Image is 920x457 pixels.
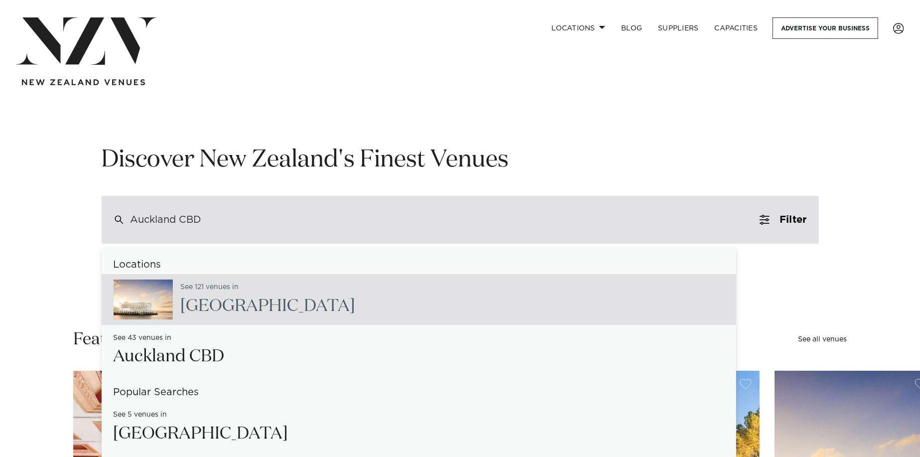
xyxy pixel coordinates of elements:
[131,215,202,224] div: Auckland CBD
[773,17,878,39] a: Advertise your business
[181,284,239,291] small: See 121 venues in
[16,17,157,65] img: nzv-logo.png
[543,17,613,39] a: Locations
[114,280,173,319] img: bIPLGYjZQtc1KX43MzJXqKkR6CxDXIv3eW6CJYbM.jpg
[114,411,167,419] small: See 5 venues in
[102,387,736,398] h6: Popular Searches
[22,79,145,86] img: new-zealand-venues-text.png
[650,17,706,39] a: SUPPLIERS
[780,215,806,225] span: Filter
[707,17,766,39] a: Capacities
[613,17,650,39] a: BLOG
[102,260,736,270] h6: Locations
[114,334,172,342] small: See 43 venues in
[181,295,356,317] h2: [GEOGRAPHIC_DATA]
[114,345,225,368] h2: Auckland CBD
[102,145,819,176] h1: Discover New Zealand's Finest Venues
[798,336,847,343] a: See all venues
[114,423,288,445] h2: [GEOGRAPHIC_DATA]
[748,196,818,244] button: Filter
[73,328,199,351] h2: Featured venues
